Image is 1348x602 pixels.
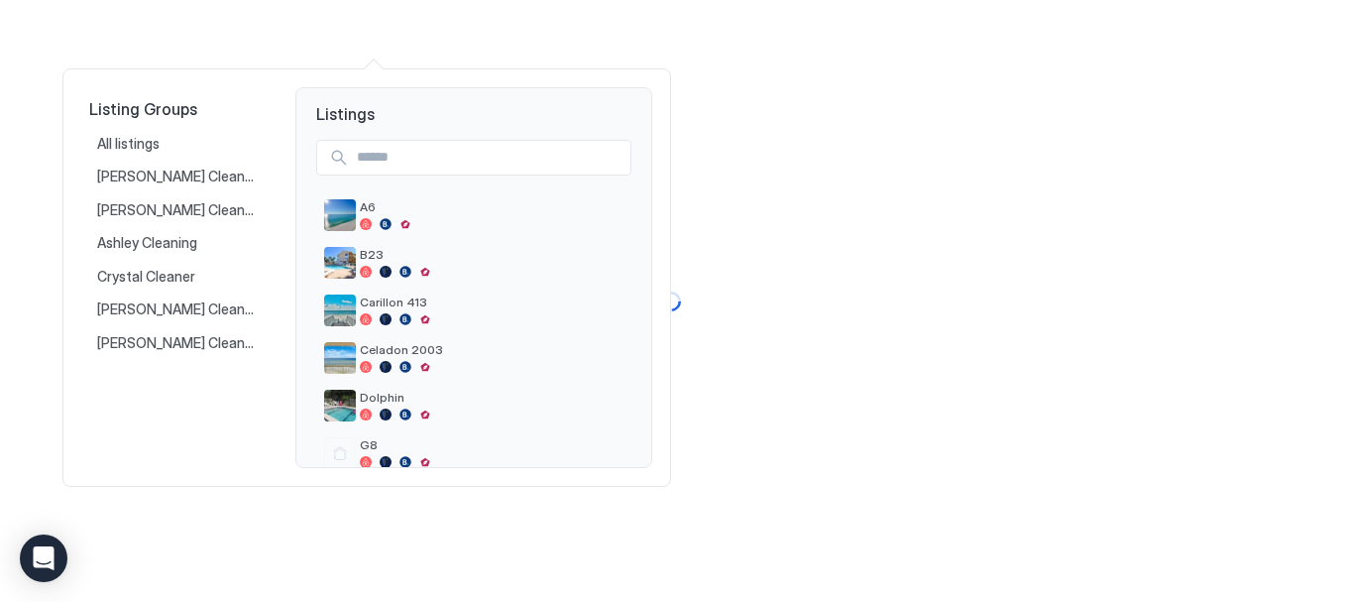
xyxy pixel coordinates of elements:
[324,199,356,231] div: listing image
[97,168,256,185] span: [PERSON_NAME] Cleaner
[89,99,264,119] span: Listing Groups
[324,342,356,374] div: listing image
[324,295,356,326] div: listing image
[97,201,256,219] span: [PERSON_NAME] Cleaner
[97,234,200,252] span: Ashley Cleaning
[20,535,67,582] div: Open Intercom Messenger
[296,88,651,124] span: Listings
[324,247,356,279] div: listing image
[97,334,256,352] span: [PERSON_NAME] Cleaning
[360,199,623,214] span: A6
[360,390,623,405] span: Dolphin
[360,437,623,452] span: G8
[97,135,163,153] span: All listings
[349,141,630,175] input: Input Field
[360,247,623,262] span: B23
[324,390,356,421] div: listing image
[360,295,623,309] span: Carillon 413
[97,268,198,286] span: Crystal Cleaner
[360,342,623,357] span: Celadon 2003
[97,301,256,318] span: [PERSON_NAME] Cleaner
